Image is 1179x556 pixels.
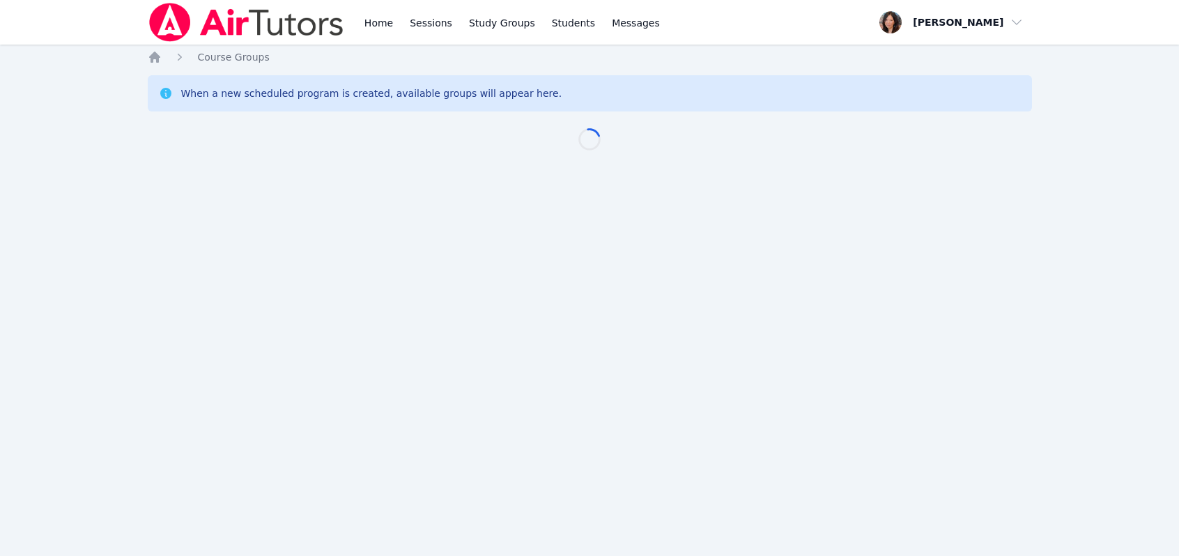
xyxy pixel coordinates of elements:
div: When a new scheduled program is created, available groups will appear here. [181,86,562,100]
span: Messages [612,16,660,30]
nav: Breadcrumb [148,50,1032,64]
img: Air Tutors [148,3,345,42]
a: Course Groups [198,50,270,64]
span: Course Groups [198,52,270,63]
